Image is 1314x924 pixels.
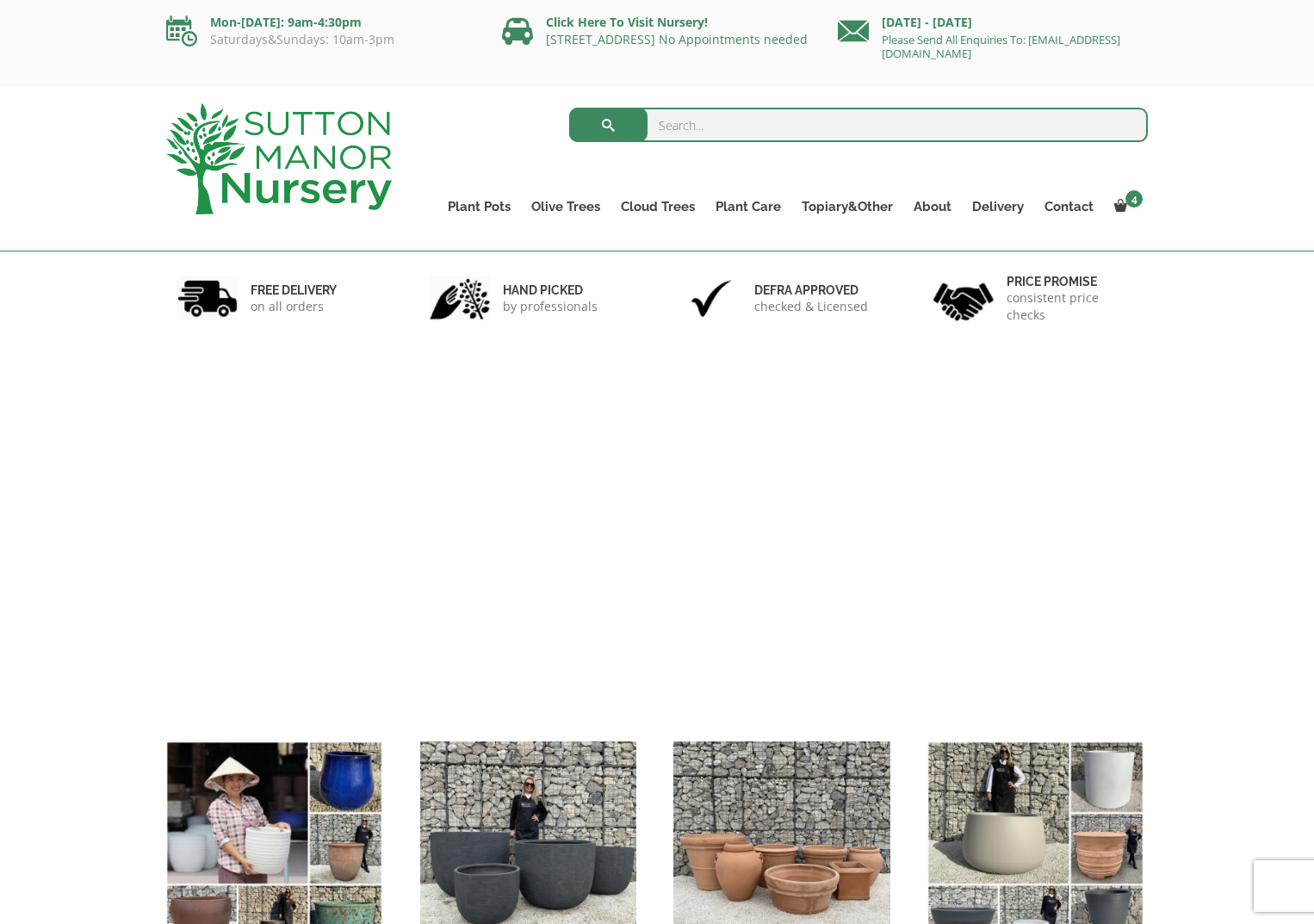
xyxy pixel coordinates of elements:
h6: FREE DELIVERY [251,282,337,298]
h6: hand picked [503,282,598,298]
img: 3.jpg [681,276,741,320]
a: Delivery [962,195,1034,219]
p: by professionals [503,298,598,315]
a: Cloud Trees [611,195,705,219]
img: logo [166,103,392,214]
a: Please Send All Enquiries To: [EMAIL_ADDRESS][DOMAIN_NAME] [882,32,1120,61]
img: 1.jpg [177,276,238,320]
p: [DATE] - [DATE] [838,12,1148,33]
a: 4 [1104,195,1148,219]
a: [STREET_ADDRESS] No Appointments needed [546,31,808,47]
img: 2.jpg [430,276,490,320]
p: on all orders [251,298,337,315]
p: consistent price checks [1007,289,1137,324]
a: Olive Trees [521,195,611,219]
a: Click Here To Visit Nursery! [546,14,708,30]
p: Mon-[DATE]: 9am-4:30pm [166,12,476,33]
img: 4.jpg [933,272,994,325]
span: 4 [1125,190,1143,208]
p: Saturdays&Sundays: 10am-3pm [166,33,476,47]
a: Plant Care [705,195,791,219]
input: Search... [569,108,1149,142]
h6: Price promise [1007,274,1137,289]
a: About [903,195,962,219]
a: Topiary&Other [791,195,903,219]
p: checked & Licensed [754,298,868,315]
h6: Defra approved [754,282,868,298]
a: Plant Pots [437,195,521,219]
a: Contact [1034,195,1104,219]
